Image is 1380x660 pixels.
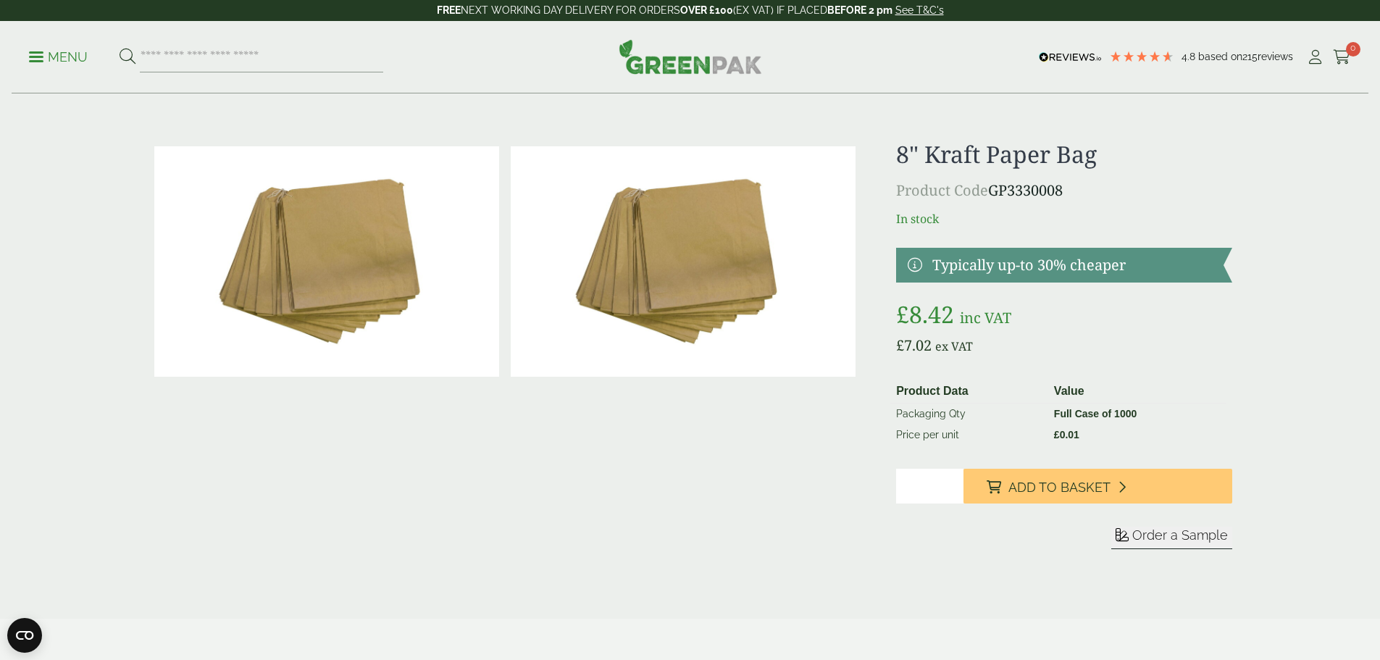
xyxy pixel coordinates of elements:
p: GP3330008 [896,180,1231,201]
button: Order a Sample [1111,527,1232,549]
td: Packaging Qty [890,404,1048,425]
td: Price per unit [890,425,1048,446]
p: Menu [29,49,88,66]
h1: 8" Kraft Paper Bag [896,141,1231,168]
div: 4.79 Stars [1109,50,1174,63]
strong: Full Case of 1000 [1054,408,1137,419]
span: 215 [1242,51,1258,62]
img: 8 [511,146,856,377]
span: £ [1054,429,1060,440]
a: 0 [1333,46,1351,68]
span: Add to Basket [1008,480,1111,496]
i: Cart [1333,50,1351,64]
span: ex VAT [935,338,973,354]
strong: OVER £100 [680,4,733,16]
span: £ [896,335,904,355]
strong: BEFORE 2 pm [827,4,892,16]
bdi: 7.02 [896,335,932,355]
span: 0 [1346,42,1360,57]
span: reviews [1258,51,1293,62]
span: Order a Sample [1132,527,1228,543]
button: Add to Basket [963,469,1232,504]
p: In stock [896,210,1231,227]
th: Product Data [890,380,1048,404]
strong: FREE [437,4,461,16]
img: 8 [154,146,499,377]
a: See T&C's [895,4,944,16]
span: £ [896,298,909,330]
span: inc VAT [960,308,1011,327]
span: 4.8 [1182,51,1198,62]
img: GreenPak Supplies [619,39,762,74]
bdi: 0.01 [1054,429,1079,440]
bdi: 8.42 [896,298,954,330]
span: Product Code [896,180,988,200]
img: REVIEWS.io [1039,52,1102,62]
button: Open CMP widget [7,618,42,653]
i: My Account [1306,50,1324,64]
span: Based on [1198,51,1242,62]
th: Value [1048,380,1226,404]
a: Menu [29,49,88,63]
